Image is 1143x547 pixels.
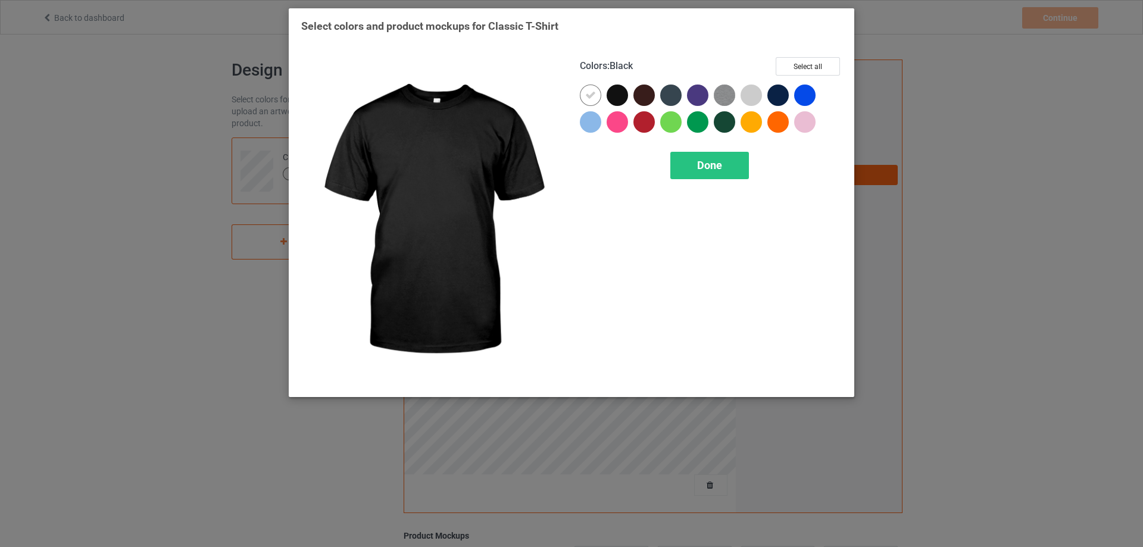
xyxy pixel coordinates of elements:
span: Black [610,60,633,71]
img: regular.jpg [301,57,563,385]
h4: : [580,60,633,73]
button: Select all [776,57,840,76]
img: heather_texture.png [714,85,735,106]
span: Colors [580,60,607,71]
span: Select colors and product mockups for Classic T-Shirt [301,20,558,32]
span: Done [697,159,722,171]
